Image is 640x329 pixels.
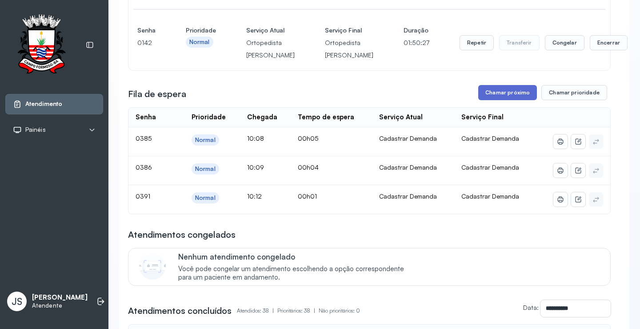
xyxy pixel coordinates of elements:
div: Normal [195,194,216,202]
label: Data: [523,304,539,311]
p: Ortopedista [PERSON_NAME] [325,37,373,61]
div: Prioridade [192,113,226,122]
div: Cadastrar Demanda [379,134,448,142]
h3: Atendimentos congelados [128,228,236,241]
div: Serviço Atual [379,113,423,122]
div: Serviço Final [461,113,504,122]
p: Nenhum atendimento congelado [178,252,413,261]
span: 10:08 [247,134,264,142]
p: Atendidos: 38 [237,305,277,317]
span: Você pode congelar um atendimento escolhendo a opção correspondente para um paciente em andamento. [178,265,413,282]
span: 00h04 [298,163,319,171]
button: Repetir [460,35,494,50]
span: 0385 [136,134,152,142]
div: Normal [189,38,210,46]
span: Cadastrar Demanda [461,134,519,142]
span: Cadastrar Demanda [461,192,519,200]
h4: Senha [137,24,156,37]
div: Chegada [247,113,277,122]
img: Imagem de CalloutCard [139,253,166,280]
h3: Fila de espera [128,88,186,100]
span: Painéis [25,126,46,134]
div: Normal [195,136,216,144]
div: Normal [195,165,216,173]
h4: Duração [404,24,429,37]
span: 10:09 [247,163,264,171]
h4: Serviço Final [325,24,373,37]
button: Chamar próximo [478,85,537,100]
p: Prioritários: 38 [277,305,319,317]
p: Ortopedista [PERSON_NAME] [246,37,295,61]
p: 01:50:27 [404,37,429,49]
button: Transferir [499,35,540,50]
span: 0391 [136,192,150,200]
img: Logotipo do estabelecimento [9,14,73,76]
p: 0142 [137,37,156,49]
div: Senha [136,113,156,122]
div: Tempo de espera [298,113,354,122]
p: [PERSON_NAME] [32,293,88,302]
h4: Serviço Atual [246,24,295,37]
span: 00h05 [298,134,318,142]
span: Atendimento [25,100,62,108]
div: Cadastrar Demanda [379,192,448,200]
p: Não prioritários: 0 [319,305,360,317]
span: | [272,307,274,314]
span: Cadastrar Demanda [461,163,519,171]
span: 0386 [136,163,152,171]
a: Atendimento [13,100,96,109]
span: | [314,307,315,314]
p: Atendente [32,302,88,309]
h4: Prioridade [186,24,216,37]
span: 10:12 [247,192,262,200]
button: Chamar prioridade [541,85,607,100]
button: Encerrar [590,35,628,50]
button: Congelar [545,35,584,50]
div: Cadastrar Demanda [379,163,448,171]
span: 00h01 [298,192,317,200]
h3: Atendimentos concluídos [128,305,232,317]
